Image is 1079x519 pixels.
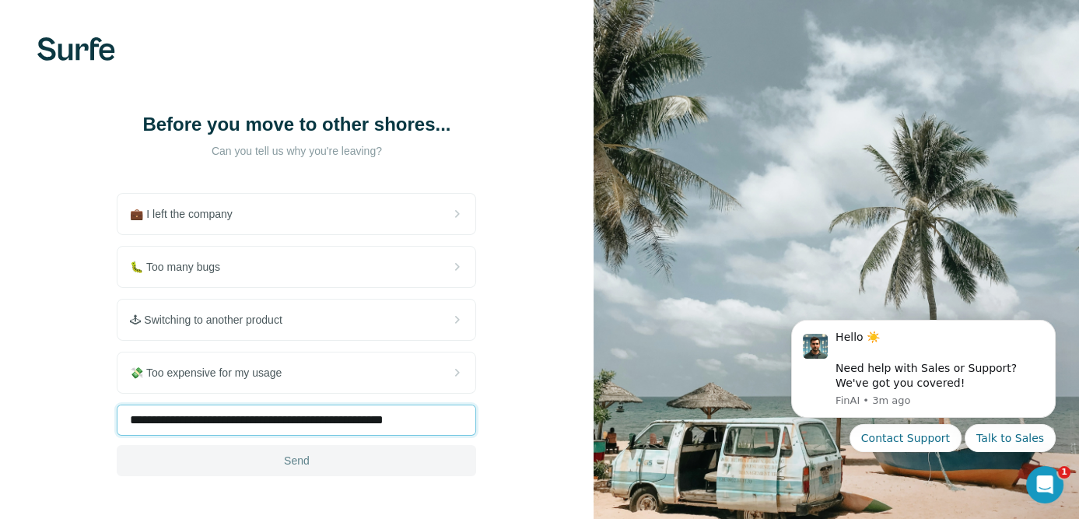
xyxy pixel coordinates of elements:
span: 💼 I left the company [130,206,244,222]
p: Can you tell us why you're leaving? [141,143,452,159]
span: 💸 Too expensive for my usage [130,365,294,380]
span: Send [284,453,310,468]
img: Surfe's logo [37,37,115,61]
span: 🐛 Too many bugs [130,259,233,275]
span: 🕹 Switching to another product [130,312,294,328]
iframe: Intercom notifications message [768,307,1079,461]
h1: Before you move to other shores... [141,112,452,137]
span: 1 [1058,466,1070,479]
iframe: Intercom live chat [1026,466,1063,503]
button: Send [117,445,476,476]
